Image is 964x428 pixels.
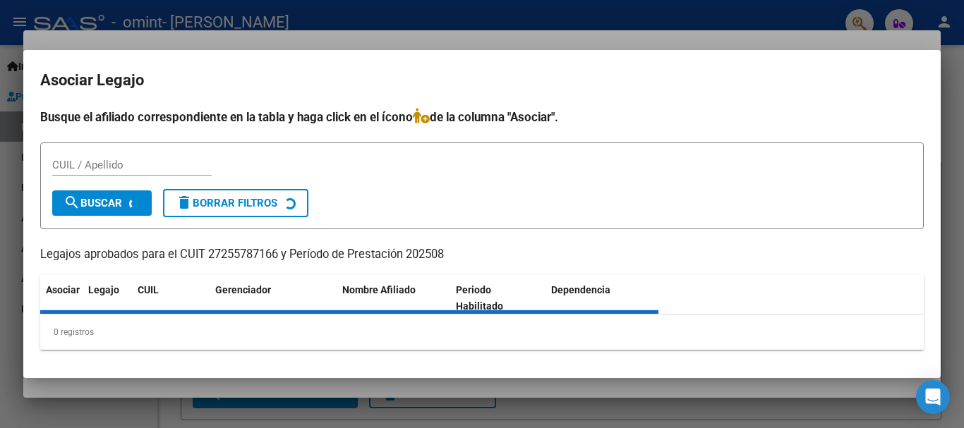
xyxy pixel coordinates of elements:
[342,284,416,295] span: Nombre Afiliado
[40,314,924,350] div: 0 registros
[916,380,950,414] div: Open Intercom Messenger
[176,194,193,211] mat-icon: delete
[40,67,924,94] h2: Asociar Legajo
[64,197,122,209] span: Buscar
[456,284,503,312] span: Periodo Habilitado
[163,189,308,217] button: Borrar Filtros
[52,190,152,216] button: Buscar
[83,275,132,322] datatable-header-cell: Legajo
[88,284,119,295] span: Legajo
[40,275,83,322] datatable-header-cell: Asociar
[138,284,159,295] span: CUIL
[40,108,924,126] h4: Busque el afiliado correspondiente en la tabla y haga click en el ícono de la columna "Asociar".
[337,275,450,322] datatable-header-cell: Nombre Afiliado
[64,194,80,211] mat-icon: search
[551,284,610,295] span: Dependencia
[546,275,659,322] datatable-header-cell: Dependencia
[210,275,337,322] datatable-header-cell: Gerenciador
[176,197,277,209] span: Borrar Filtros
[132,275,210,322] datatable-header-cell: CUIL
[215,284,271,295] span: Gerenciador
[450,275,546,322] datatable-header-cell: Periodo Habilitado
[46,284,80,295] span: Asociar
[40,246,924,264] p: Legajos aprobados para el CUIT 27255787166 y Período de Prestación 202508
